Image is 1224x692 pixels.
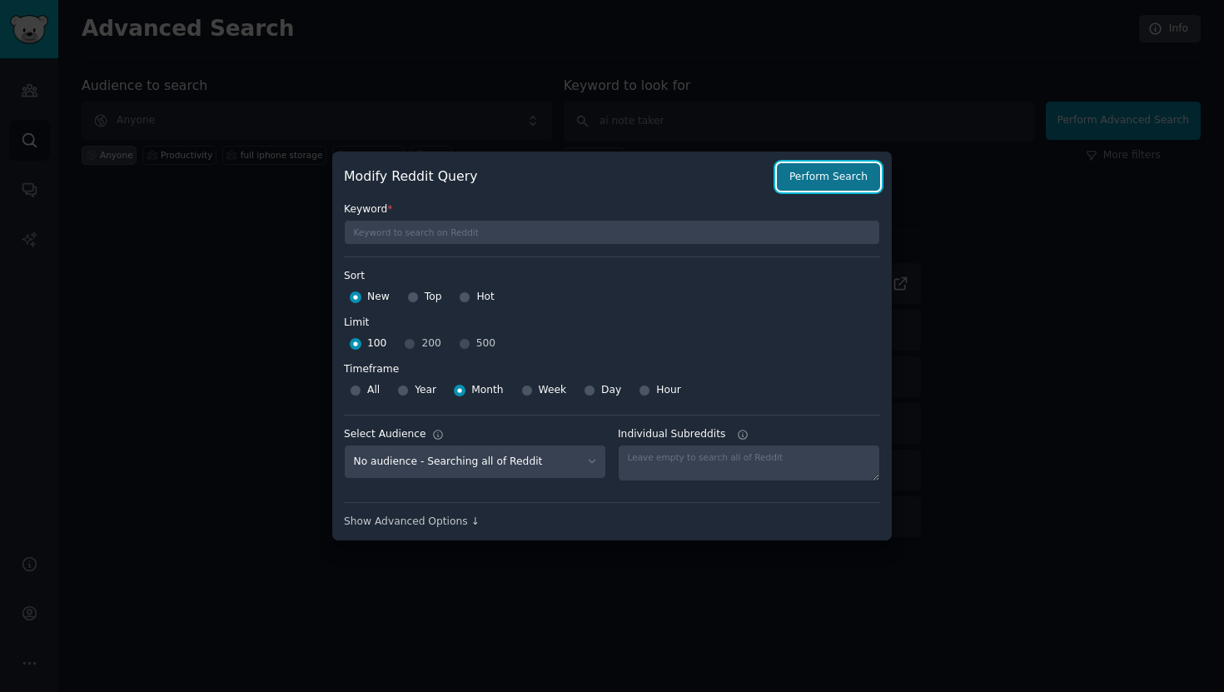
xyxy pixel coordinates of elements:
span: Day [601,383,621,398]
div: Limit [344,316,369,331]
span: Year [415,383,436,398]
span: Week [539,383,567,398]
span: 100 [367,336,386,351]
span: All [367,383,380,398]
input: Keyword to search on Reddit [344,220,880,245]
label: Keyword [344,202,880,217]
span: Hour [656,383,681,398]
span: Month [471,383,503,398]
label: Timeframe [344,356,880,377]
label: Individual Subreddits [618,427,880,442]
span: Hot [476,290,495,305]
span: Top [425,290,442,305]
h2: Modify Reddit Query [344,167,768,187]
div: Select Audience [344,427,426,442]
label: Sort [344,269,880,284]
span: New [367,290,390,305]
div: Show Advanced Options ↓ [344,515,880,530]
button: Perform Search [777,163,880,192]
